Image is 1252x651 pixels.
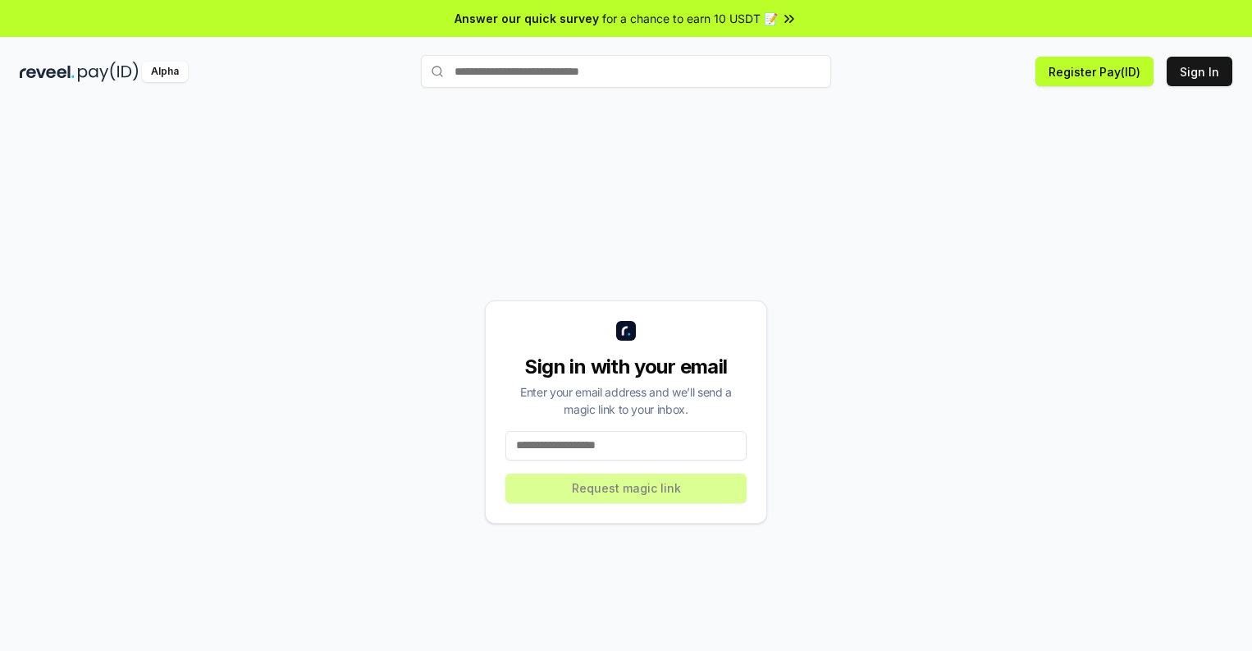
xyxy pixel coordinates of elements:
img: logo_small [616,321,636,341]
img: pay_id [78,62,139,82]
div: Sign in with your email [505,354,747,380]
button: Sign In [1167,57,1232,86]
div: Alpha [142,62,188,82]
div: Enter your email address and we’ll send a magic link to your inbox. [505,383,747,418]
button: Register Pay(ID) [1035,57,1154,86]
span: Answer our quick survey [455,10,599,27]
img: reveel_dark [20,62,75,82]
span: for a chance to earn 10 USDT 📝 [602,10,778,27]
